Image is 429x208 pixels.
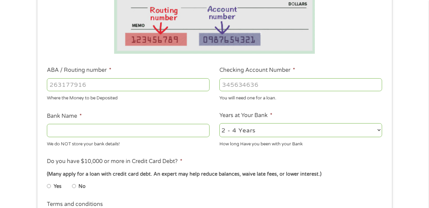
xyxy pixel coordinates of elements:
div: How long Have you been with your Bank [219,138,382,147]
input: 345634636 [219,78,382,91]
label: Bank Name [47,113,82,120]
div: We do NOT store your bank details! [47,138,210,147]
label: Years at Your Bank [219,112,272,119]
div: Where the Money to be Deposited [47,93,210,102]
label: Do you have $10,000 or more in Credit Card Debt? [47,158,182,165]
div: You will need one for a loan. [219,93,382,102]
div: (Many apply for a loan with credit card debt. An expert may help reduce balances, waive late fees... [47,171,382,178]
label: Checking Account Number [219,67,295,74]
label: Terms and conditions [47,201,103,208]
input: 263177916 [47,78,210,91]
label: ABA / Routing number [47,67,111,74]
label: No [78,183,86,190]
label: Yes [54,183,61,190]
